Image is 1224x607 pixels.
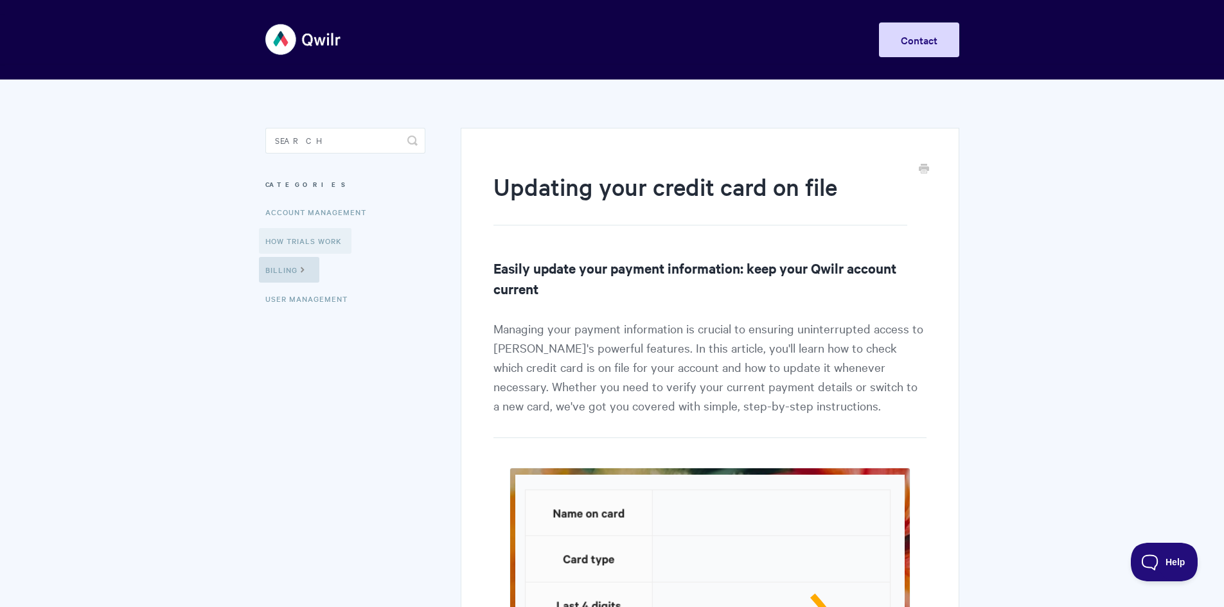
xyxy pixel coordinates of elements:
[265,15,342,64] img: Qwilr Help Center
[265,173,425,196] h3: Categories
[265,199,376,225] a: Account Management
[265,128,425,154] input: Search
[493,170,907,225] h1: Updating your credit card on file
[1131,543,1198,581] iframe: Toggle Customer Support
[265,286,357,312] a: User Management
[493,258,926,299] h2: Easily update your payment information: keep your Qwilr account current
[879,22,959,57] a: Contact
[259,257,319,283] a: Billing
[919,163,929,177] a: Print this Article
[259,228,351,254] a: How Trials Work
[493,319,926,438] p: Managing your payment information is crucial to ensuring uninterrupted access to [PERSON_NAME]'s ...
